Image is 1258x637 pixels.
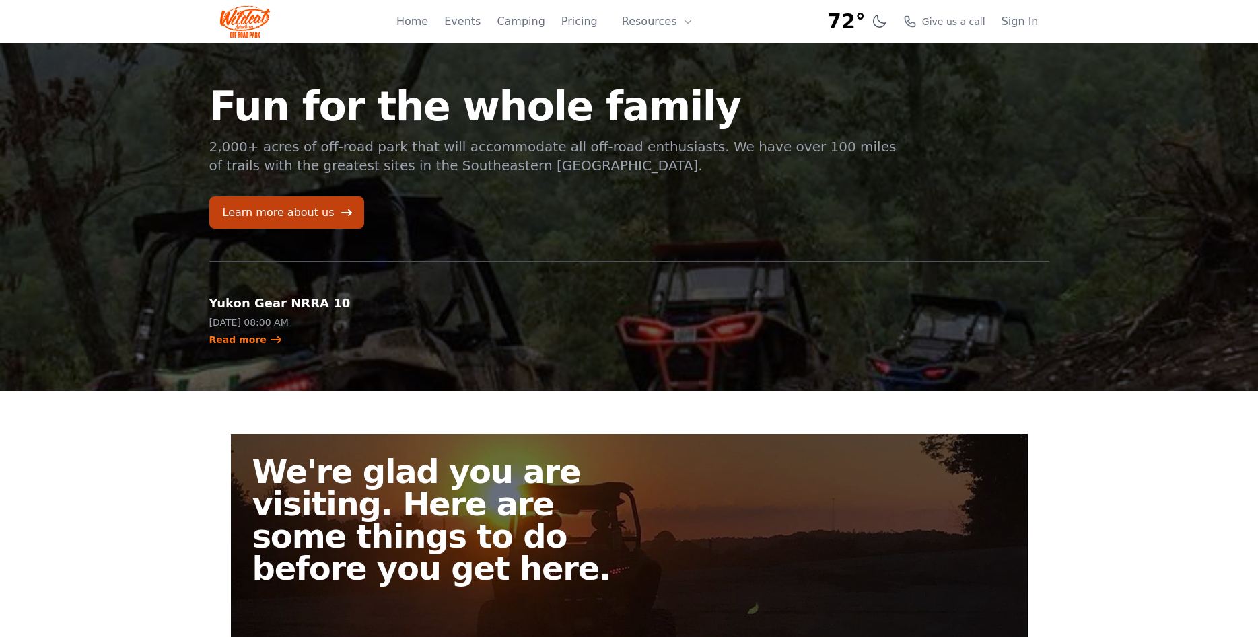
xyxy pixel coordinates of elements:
img: Wildcat Logo [220,5,271,38]
h2: We're glad you are visiting. Here are some things to do before you get here. [252,455,640,585]
p: 2,000+ acres of off-road park that will accommodate all off-road enthusiasts. We have over 100 mi... [209,137,899,175]
p: [DATE] 08:00 AM [209,315,403,329]
a: Give us a call [903,15,985,28]
a: Events [444,13,481,30]
a: Sign In [1002,13,1039,30]
span: 72° [827,9,866,34]
a: Camping [497,13,545,30]
button: Resources [614,8,701,35]
a: Read more [209,333,283,346]
a: Learn more about us [209,196,364,229]
a: Pricing [561,13,598,30]
h2: Yukon Gear NRRA 10 [209,294,403,313]
h1: Fun for the whole family [209,86,899,126]
span: Give us a call [922,15,985,28]
a: Home [396,13,428,30]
